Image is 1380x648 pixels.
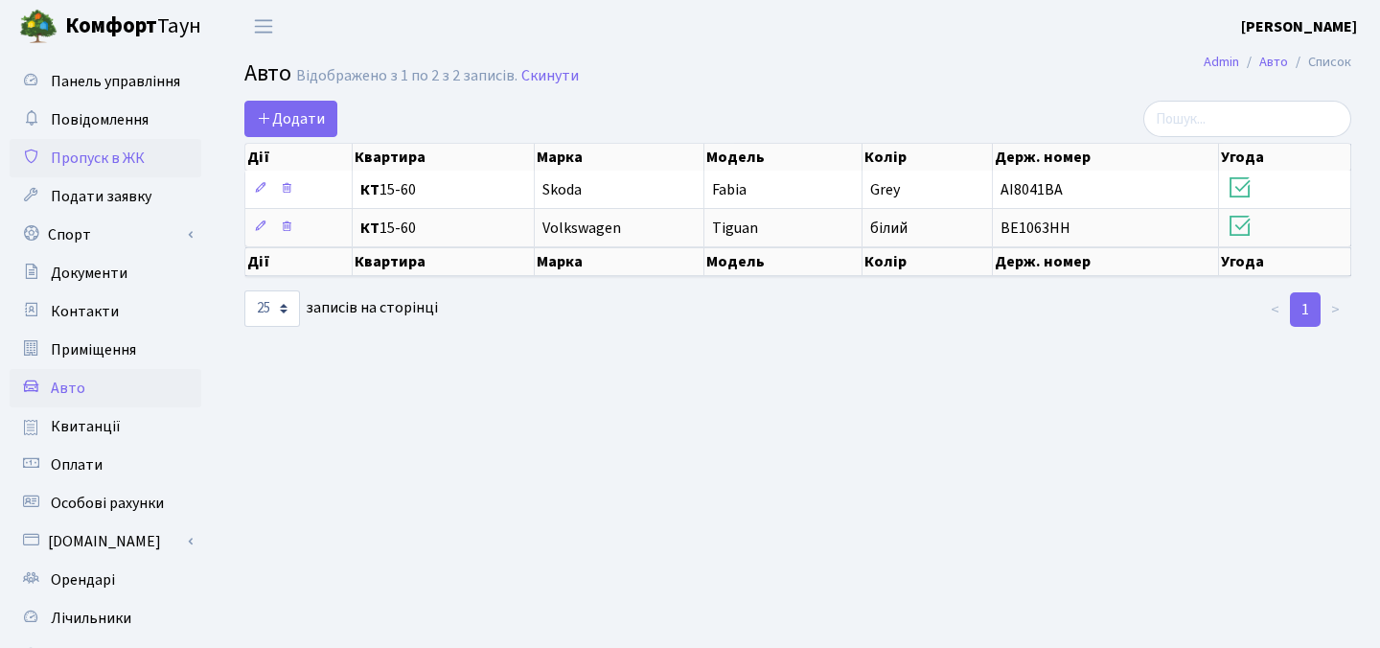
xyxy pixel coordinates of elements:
a: Документи [10,254,201,292]
span: Контакти [51,301,119,322]
a: Admin [1204,52,1239,72]
th: Модель [704,144,862,171]
span: Tiguan [712,218,758,239]
span: AI8041BA [1000,179,1063,200]
th: Квартира [353,144,535,171]
th: Колір [862,144,994,171]
a: Панель управління [10,62,201,101]
th: Угода [1219,247,1351,276]
span: Fabia [712,179,747,200]
th: Дії [245,144,353,171]
span: Skoda [542,179,582,200]
button: Переключити навігацію [240,11,287,42]
li: Список [1288,52,1351,73]
span: 15-60 [360,182,526,197]
span: Панель управління [51,71,180,92]
span: Таун [65,11,201,43]
span: Документи [51,263,127,284]
th: Держ. номер [993,144,1219,171]
a: Лічильники [10,599,201,637]
span: Авто [244,57,291,90]
span: Орендарі [51,569,115,590]
th: Угода [1219,144,1351,171]
nav: breadcrumb [1175,42,1380,82]
a: 1 [1290,292,1321,327]
a: Авто [10,369,201,407]
span: Лічильники [51,608,131,629]
th: Квартира [353,247,535,276]
a: Орендарі [10,561,201,599]
span: Приміщення [51,339,136,360]
span: Подати заявку [51,186,151,207]
th: Держ. номер [993,247,1219,276]
th: Марка [535,247,704,276]
span: Додати [257,108,325,129]
a: Спорт [10,216,201,254]
label: записів на сторінці [244,290,438,327]
span: 15-60 [360,220,526,236]
span: Повідомлення [51,109,149,130]
a: [PERSON_NAME] [1241,15,1357,38]
span: BE1063HH [1000,218,1070,239]
a: Оплати [10,446,201,484]
select: записів на сторінці [244,290,300,327]
th: Дії [245,247,353,276]
a: Пропуск в ЖК [10,139,201,177]
span: Volkswagen [542,218,621,239]
b: Комфорт [65,11,157,41]
span: Квитанції [51,416,121,437]
span: Grey [870,179,900,200]
span: Пропуск в ЖК [51,148,145,169]
span: Оплати [51,454,103,475]
div: Відображено з 1 по 2 з 2 записів. [296,67,517,85]
a: Подати заявку [10,177,201,216]
a: Квитанції [10,407,201,446]
b: КТ [360,218,379,239]
a: Повідомлення [10,101,201,139]
a: Скинути [521,67,579,85]
th: Колір [862,247,994,276]
span: білий [870,218,908,239]
img: logo.png [19,8,57,46]
span: Авто [51,378,85,399]
b: КТ [360,179,379,200]
b: [PERSON_NAME] [1241,16,1357,37]
span: Особові рахунки [51,493,164,514]
th: Марка [535,144,704,171]
a: Особові рахунки [10,484,201,522]
input: Пошук... [1143,101,1351,137]
a: Приміщення [10,331,201,369]
a: Контакти [10,292,201,331]
a: Авто [1259,52,1288,72]
a: Додати [244,101,337,137]
a: [DOMAIN_NAME] [10,522,201,561]
th: Модель [704,247,862,276]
